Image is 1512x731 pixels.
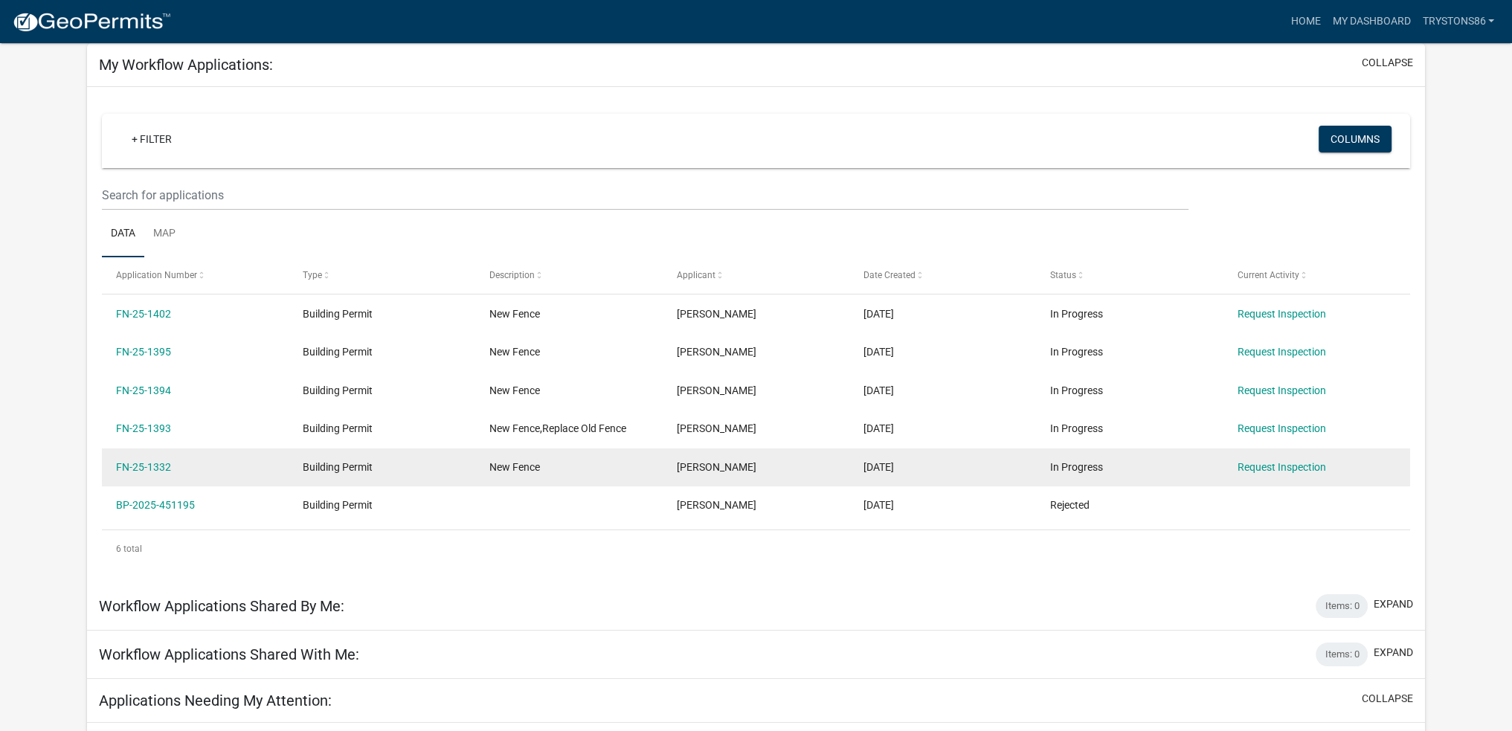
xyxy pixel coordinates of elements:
span: Building Permit [303,422,373,434]
span: New Fence [489,308,540,320]
span: Status [1050,270,1076,280]
a: Request Inspection [1238,461,1326,473]
span: New Fence [489,346,540,358]
div: 6 total [102,530,1411,567]
a: Home [1284,7,1326,36]
h5: Workflow Applications Shared By Me: [99,597,344,615]
datatable-header-cell: Type [289,257,475,293]
span: In Progress [1050,422,1103,434]
button: expand [1374,645,1413,660]
datatable-header-cell: Date Created [849,257,1036,293]
button: Columns [1319,126,1392,152]
span: Tryston Lee Smith [677,384,756,396]
span: Tryston Lee Smith [677,499,756,511]
span: 07/30/2025 [863,384,894,396]
div: Items: 0 [1316,643,1368,666]
button: expand [1374,596,1413,612]
button: collapse [1362,691,1413,706]
span: New Fence [489,384,540,396]
span: 07/22/2025 [863,461,894,473]
span: In Progress [1050,384,1103,396]
a: BP-2025-451195 [116,499,195,511]
span: Building Permit [303,499,373,511]
a: FN-25-1332 [116,461,171,473]
span: Description [489,270,535,280]
span: Tryston Lee Smith [677,461,756,473]
span: New Fence [489,461,540,473]
a: My Dashboard [1326,7,1416,36]
datatable-header-cell: Description [475,257,662,293]
h5: My Workflow Applications: [99,56,273,74]
div: Items: 0 [1316,594,1368,618]
h5: Applications Needing My Attention: [99,692,332,709]
span: In Progress [1050,461,1103,473]
a: + Filter [120,126,184,152]
a: Data [102,210,144,258]
input: Search for applications [102,180,1188,210]
span: New Fence,Replace Old Fence [489,422,626,434]
span: Type [303,270,322,280]
h5: Workflow Applications Shared With Me: [99,645,359,663]
a: FN-25-1394 [116,384,171,396]
span: Tryston Lee Smith [677,422,756,434]
span: Building Permit [303,346,373,358]
a: trystons86 [1416,7,1500,36]
span: Tryston Lee Smith [677,346,756,358]
datatable-header-cell: Status [1036,257,1223,293]
span: Application Number [116,270,197,280]
datatable-header-cell: Application Number [102,257,289,293]
span: Applicant [677,270,715,280]
span: Building Permit [303,461,373,473]
span: Building Permit [303,384,373,396]
span: 07/31/2025 [863,308,894,320]
a: FN-25-1393 [116,422,171,434]
div: collapse [87,87,1426,582]
span: In Progress [1050,308,1103,320]
span: Rejected [1050,499,1090,511]
datatable-header-cell: Applicant [663,257,849,293]
span: Current Activity [1238,270,1299,280]
span: In Progress [1050,346,1103,358]
a: Request Inspection [1238,346,1326,358]
span: 07/17/2025 [863,499,894,511]
button: collapse [1362,55,1413,71]
a: Request Inspection [1238,384,1326,396]
span: Building Permit [303,308,373,320]
a: Request Inspection [1238,308,1326,320]
datatable-header-cell: Current Activity [1223,257,1409,293]
a: FN-25-1402 [116,308,171,320]
a: FN-25-1395 [116,346,171,358]
span: 07/30/2025 [863,346,894,358]
a: Request Inspection [1238,422,1326,434]
span: 07/30/2025 [863,422,894,434]
span: Date Created [863,270,916,280]
a: Map [144,210,184,258]
span: Tryston Lee Smith [677,308,756,320]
